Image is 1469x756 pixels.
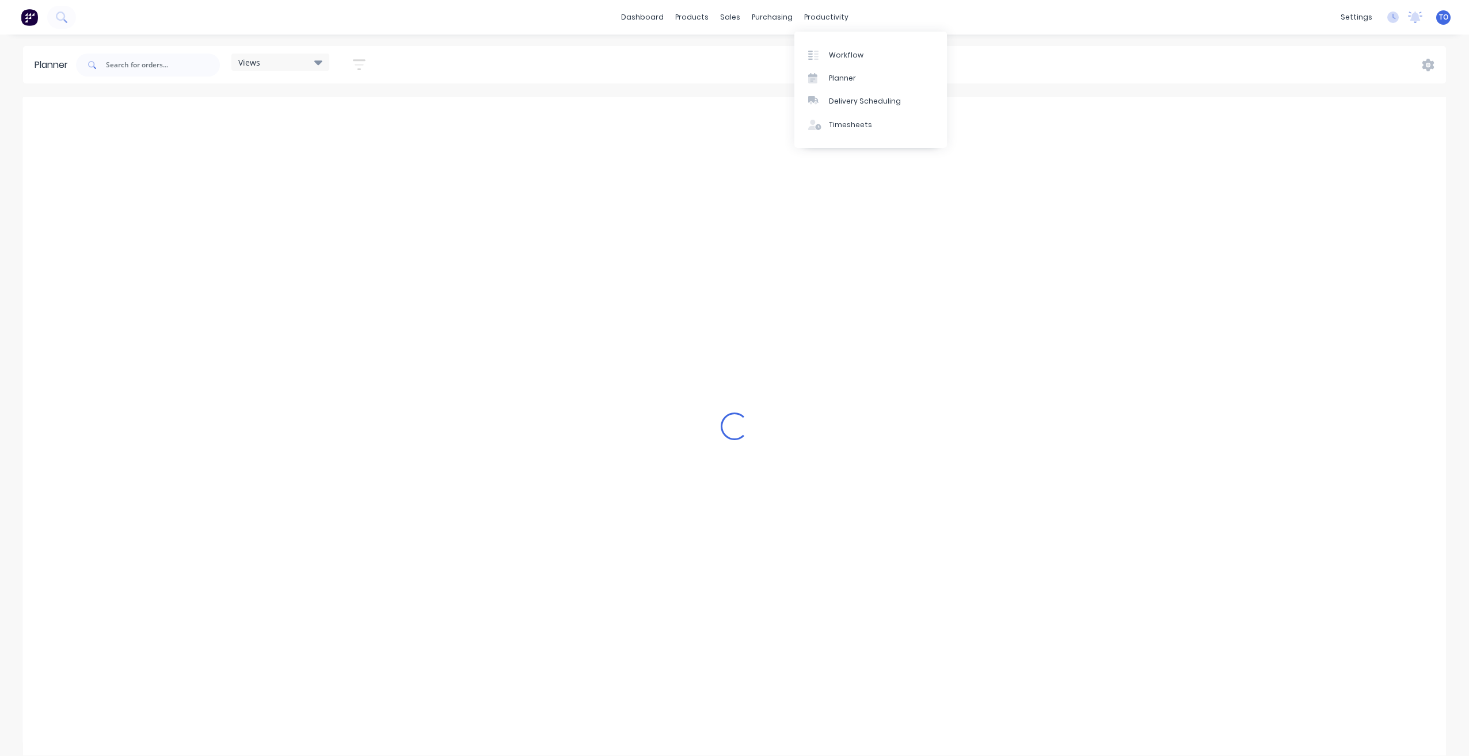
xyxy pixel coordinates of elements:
div: sales [714,9,746,26]
div: purchasing [746,9,798,26]
div: Delivery Scheduling [829,96,901,106]
div: Planner [35,58,74,72]
div: Planner [829,73,856,83]
div: Workflow [829,50,863,60]
span: TO [1439,12,1448,22]
div: settings [1335,9,1378,26]
span: Views [238,56,260,68]
a: Workflow [794,43,947,66]
img: Factory [21,9,38,26]
a: dashboard [615,9,669,26]
div: productivity [798,9,854,26]
div: Timesheets [829,120,872,130]
a: Delivery Scheduling [794,90,947,113]
a: Planner [794,67,947,90]
div: products [669,9,714,26]
a: Timesheets [794,113,947,136]
input: Search for orders... [106,54,220,77]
